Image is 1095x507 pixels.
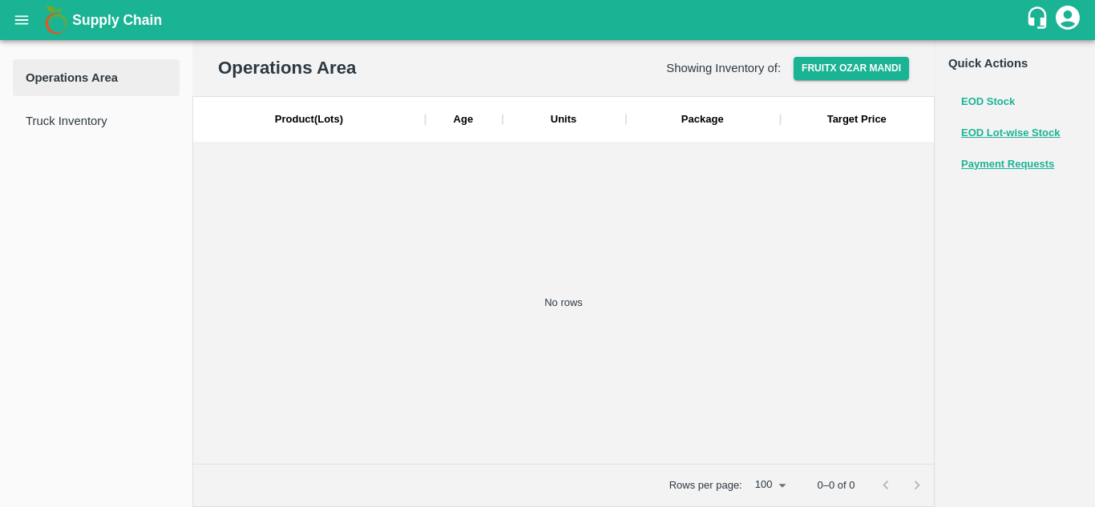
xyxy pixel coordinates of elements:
[193,97,425,142] div: Product(Lots)
[669,478,742,493] p: Rows per page:
[26,112,167,130] span: Truck Inventory
[794,57,909,80] button: Select DC
[275,112,343,127] div: Product(Lots)
[40,4,72,36] img: logo
[961,124,1061,143] button: EOD Lot-wise Stock
[749,474,792,497] div: 100
[3,2,40,38] button: open drawer
[961,93,1015,111] button: EOD Stock
[193,142,934,464] div: No rows
[502,97,625,142] div: Units
[72,9,1025,31] a: Supply Chain
[218,54,356,81] h2: Operations Area
[666,58,781,78] h6: Showing Inventory of:
[681,112,724,127] div: Package
[454,112,474,127] div: Days
[625,97,780,142] div: Package
[948,53,1082,74] h6: Quick Actions
[425,97,502,142] div: Age
[817,478,855,493] p: 0–0 of 0
[1053,3,1082,37] div: account of current user
[780,97,935,142] div: Target Price
[827,112,887,127] div: Target Price
[72,12,162,28] b: Supply Chain
[961,155,1054,174] button: Payment Requests
[26,69,167,87] span: Operations Area
[551,112,577,127] div: Kgs
[1025,6,1053,34] div: customer-support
